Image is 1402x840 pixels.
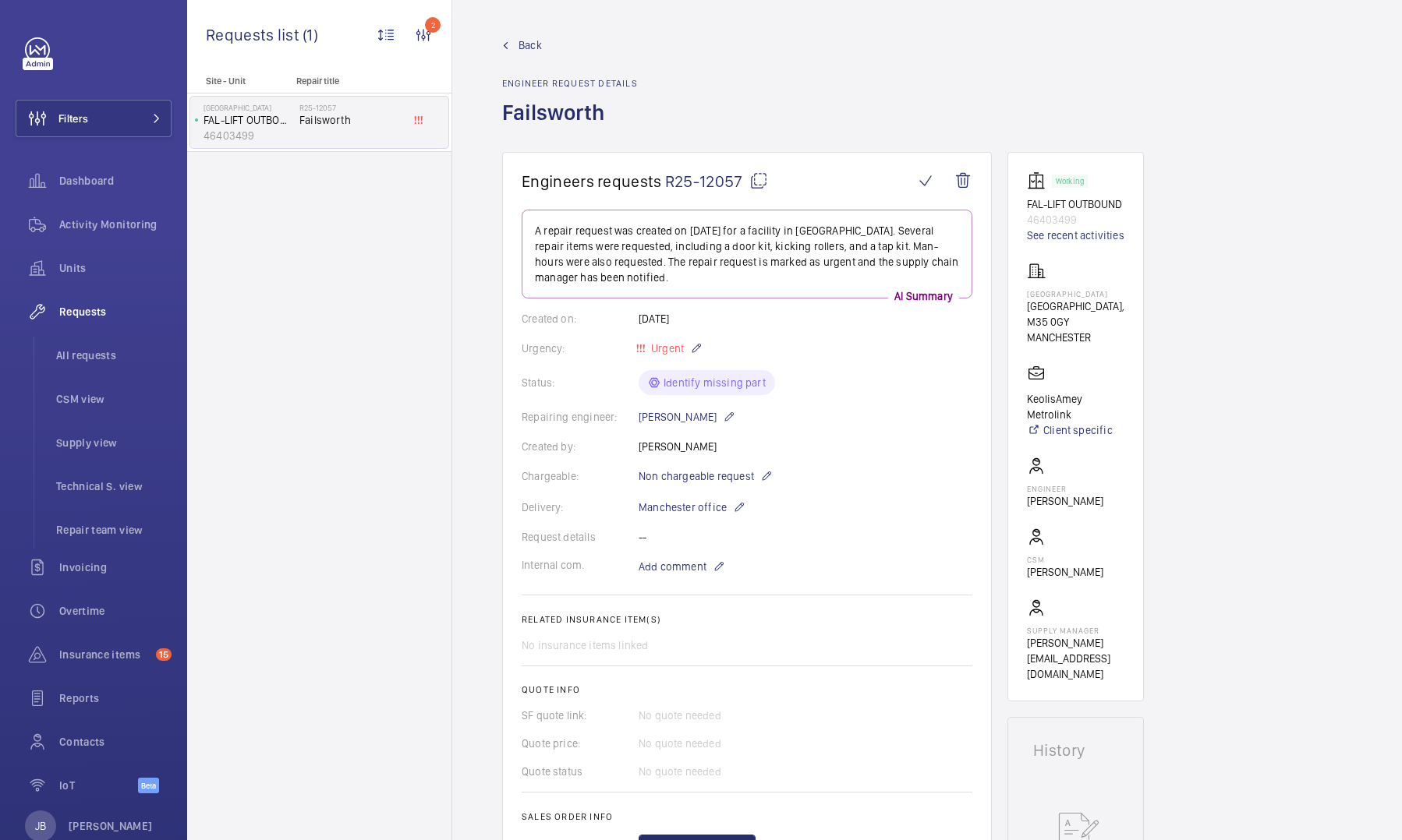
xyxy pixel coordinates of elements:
[639,408,735,426] p: [PERSON_NAME]
[502,98,638,152] h1: Failsworth
[56,478,172,494] span: Technical S. view
[59,778,138,793] span: IoT
[1027,298,1124,314] p: [GEOGRAPHIC_DATA],
[639,468,754,484] span: Non chargeable request
[1027,228,1124,243] a: See recent activities
[1027,626,1124,635] p: Supply manager
[665,171,768,191] span: R25-12057
[187,76,290,86] p: Site - Unit
[204,128,293,143] p: 46403499
[522,811,972,822] h2: Sales order info
[59,690,172,706] span: Reports
[1027,391,1124,422] p: KeolisAmey Metrolink
[56,391,172,407] span: CSM view
[299,112,402,128] span: Failsworth
[69,818,153,834] p: [PERSON_NAME]
[16,100,172,137] button: Filters
[522,684,972,695] h2: Quote info
[138,778,159,793] span: Beta
[1027,289,1124,298] p: [GEOGRAPHIC_DATA]
[1027,635,1124,682] p: [PERSON_NAME][EMAIL_ADDRESS][DOMAIN_NAME]
[1027,493,1103,509] p: [PERSON_NAME]
[296,76,399,86] p: Repair title
[56,348,172,363] span: All requests
[204,112,293,128] p: FAL-LIFT OUTBOUND
[156,648,172,661] span: 15
[59,260,172,276] span: Units
[59,559,172,575] span: Invoicing
[639,559,706,574] span: Add comment
[1027,212,1124,228] p: 46403499
[58,111,88,126] span: Filters
[206,25,303,44] span: Requests list
[522,614,972,625] h2: Related insurance item(s)
[1027,555,1103,564] p: CSM
[1027,314,1124,345] p: M35 0GY MANCHESTER
[1027,564,1103,580] p: [PERSON_NAME]
[59,647,150,662] span: Insurance items
[1027,484,1103,493] p: Engineer
[888,288,959,304] p: AI Summary
[59,217,172,232] span: Activity Monitoring
[502,78,638,89] h2: Engineer request details
[648,342,684,355] span: Urgent
[59,304,172,319] span: Requests
[56,435,172,450] span: Supply view
[59,173,172,189] span: Dashboard
[59,603,172,619] span: Overtime
[519,37,542,53] span: Back
[1056,178,1084,184] p: Working
[59,734,172,750] span: Contacts
[522,171,662,191] span: Engineers requests
[1027,171,1052,190] img: elevator.svg
[1027,422,1124,438] a: Client specific
[35,818,46,834] p: JB
[535,223,959,285] p: A repair request was created on [DATE] for a facility in [GEOGRAPHIC_DATA]. Several repair items ...
[1033,743,1118,758] h1: History
[56,522,172,538] span: Repair team view
[1027,196,1124,212] p: FAL-LIFT OUTBOUND
[639,498,745,517] p: Manchester office
[204,103,293,112] p: [GEOGRAPHIC_DATA]
[299,103,402,112] h2: R25-12057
